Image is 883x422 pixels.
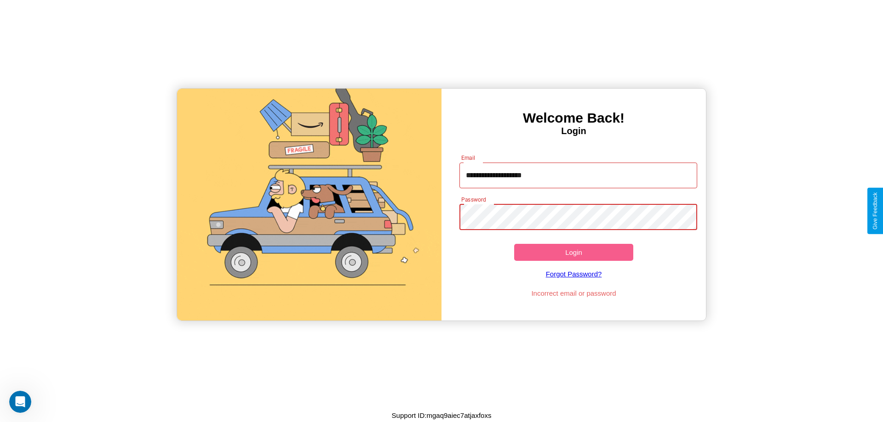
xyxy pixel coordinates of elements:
p: Support ID: mgaq9aiec7atjaxfoxs [392,409,492,422]
label: Password [461,196,486,203]
div: Give Feedback [872,192,878,230]
img: gif [177,89,441,321]
h3: Welcome Back! [441,110,706,126]
a: Forgot Password? [455,261,693,287]
button: Login [514,244,633,261]
iframe: Intercom live chat [9,391,31,413]
p: Incorrect email or password [455,287,693,299]
h4: Login [441,126,706,136]
label: Email [461,154,476,162]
